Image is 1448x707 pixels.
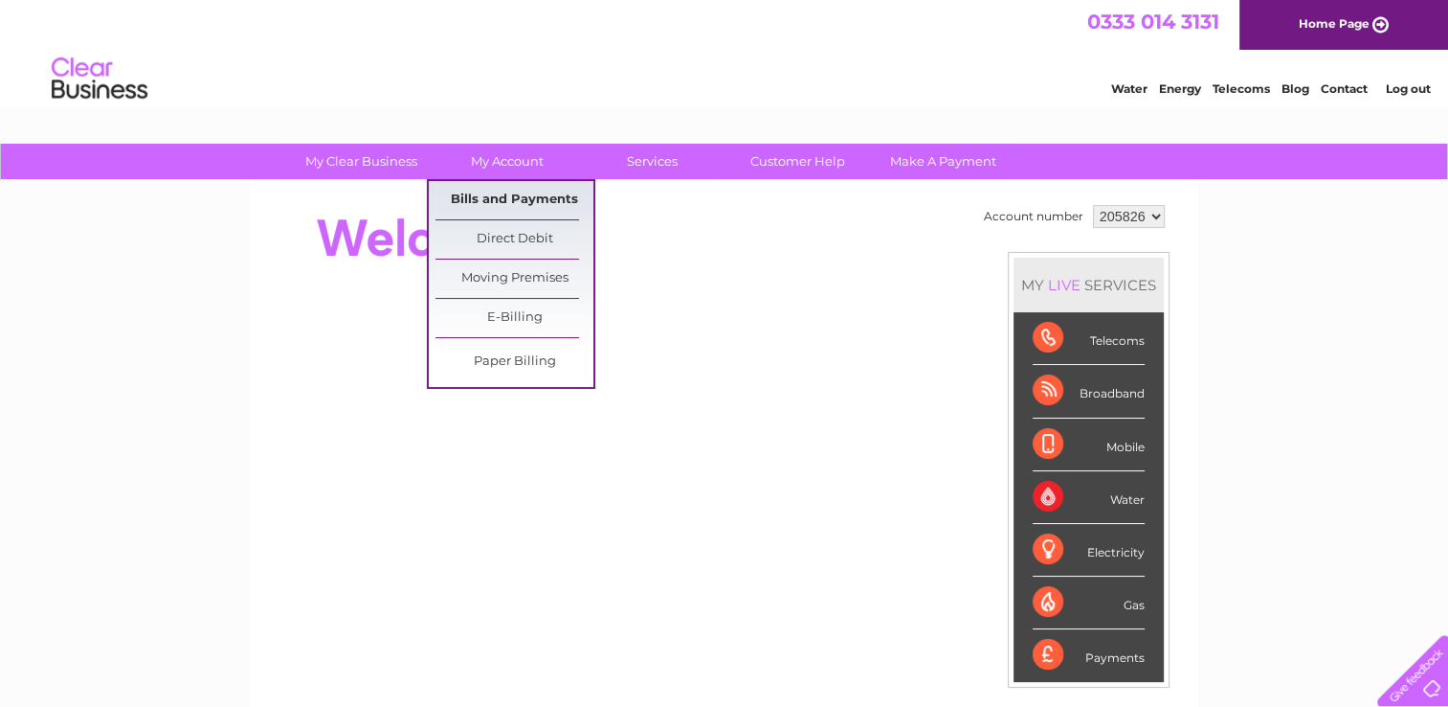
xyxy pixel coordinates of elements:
a: Direct Debit [435,220,593,259]
div: Electricity [1033,524,1145,577]
a: Make A Payment [864,144,1022,179]
div: Telecoms [1033,312,1145,365]
a: Customer Help [719,144,877,179]
a: Water [1111,81,1147,96]
a: E-Billing [435,299,593,337]
div: Water [1033,471,1145,524]
a: My Clear Business [282,144,440,179]
div: Broadband [1033,365,1145,418]
a: Telecoms [1213,81,1270,96]
a: Log out [1385,81,1430,96]
div: MY SERVICES [1014,258,1164,312]
a: Contact [1321,81,1368,96]
a: Blog [1281,81,1309,96]
a: Energy [1159,81,1201,96]
div: Gas [1033,577,1145,629]
div: Mobile [1033,419,1145,471]
a: My Account [428,144,586,179]
img: logo.png [51,50,148,108]
div: Payments [1033,629,1145,681]
a: 0333 014 3131 [1087,10,1219,34]
a: Moving Premises [435,260,593,298]
a: Bills and Payments [435,181,593,219]
div: LIVE [1044,276,1084,294]
div: Clear Business is a trading name of Verastar Limited (registered in [GEOGRAPHIC_DATA] No. 3667643... [273,11,1177,93]
a: Services [573,144,731,179]
td: Account number [979,200,1088,233]
a: Paper Billing [435,343,593,381]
